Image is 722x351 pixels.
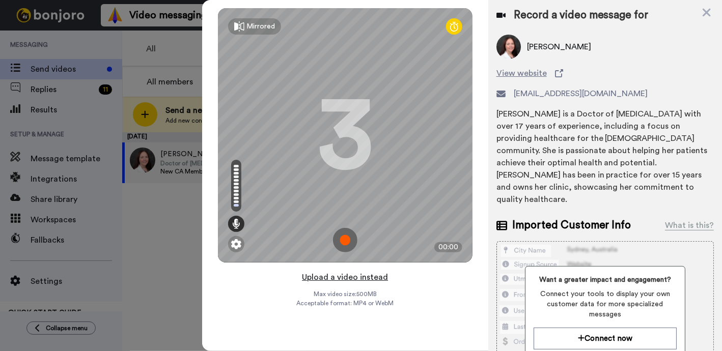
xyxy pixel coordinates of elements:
a: View website [496,67,714,79]
span: Acceptable format: MP4 or WebM [296,299,394,307]
button: Upload a video instead [299,271,391,284]
div: [PERSON_NAME] is a Doctor of [MEDICAL_DATA] with over 17 years of experience, including a focus o... [496,108,714,206]
span: Imported Customer Info [512,218,631,233]
img: ic_record_start.svg [333,228,357,252]
span: [EMAIL_ADDRESS][DOMAIN_NAME] [514,87,648,100]
div: 00:00 [434,242,462,252]
div: What is this? [665,219,714,231]
span: View website [496,67,547,79]
span: Want a greater impact and engagement? [534,275,677,285]
img: ic_gear.svg [231,239,241,249]
button: Connect now [534,328,677,349]
span: Connect your tools to display your own customer data for more specialized messages [534,289,677,319]
div: 3 [317,97,373,173]
span: Max video size: 500 MB [314,290,377,298]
